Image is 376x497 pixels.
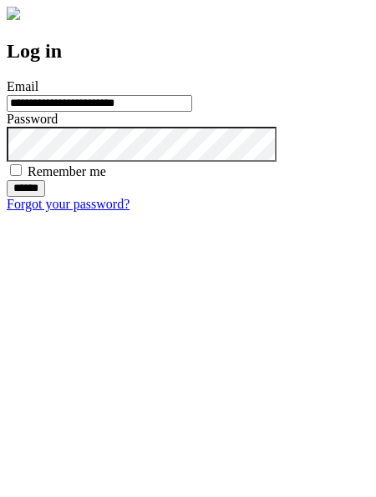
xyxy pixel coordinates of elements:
[7,79,38,93] label: Email
[28,164,106,178] label: Remember me
[7,7,20,20] img: logo-4e3dc11c47720685a147b03b5a06dd966a58ff35d612b21f08c02c0306f2b779.png
[7,112,58,126] label: Password
[7,40,369,63] h2: Log in
[7,197,130,211] a: Forgot your password?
